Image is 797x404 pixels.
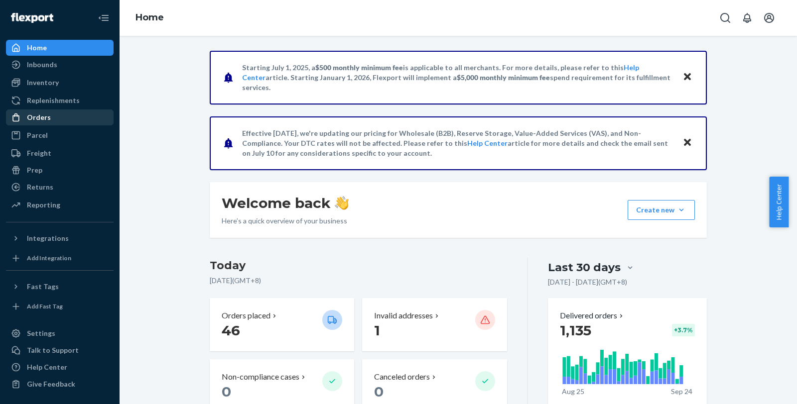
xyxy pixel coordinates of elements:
[6,325,114,341] a: Settings
[737,8,757,28] button: Open notifications
[6,250,114,266] a: Add Integration
[6,75,114,91] a: Inventory
[374,383,384,400] span: 0
[6,376,114,392] button: Give Feedback
[242,128,673,158] p: Effective [DATE], we're updating our pricing for Wholesale (B2B), Reserve Storage, Value-Added Se...
[548,277,627,287] p: [DATE] - [DATE] ( GMT+8 )
[128,3,172,32] ol: breadcrumbs
[27,282,59,292] div: Fast Tags
[27,362,67,372] div: Help Center
[548,260,621,275] div: Last 30 days
[6,40,114,56] a: Home
[27,233,69,243] div: Integrations
[335,196,349,210] img: hand-wave emoji
[560,310,625,321] button: Delivered orders
[6,197,114,213] a: Reporting
[6,57,114,73] a: Inbounds
[222,194,349,212] h1: Welcome back
[27,302,63,310] div: Add Fast Tag
[362,298,507,351] button: Invalid addresses 1
[562,387,584,397] p: Aug 25
[671,387,692,397] p: Sep 24
[27,78,59,88] div: Inventory
[6,179,114,195] a: Returns
[27,130,48,140] div: Parcel
[6,127,114,143] a: Parcel
[210,298,354,351] button: Orders placed 46
[210,276,507,286] p: [DATE] ( GMT+8 )
[6,93,114,108] a: Replenishments
[27,43,47,53] div: Home
[6,230,114,246] button: Integrations
[6,342,114,358] button: Talk to Support
[210,258,507,274] h3: Today
[27,60,57,70] div: Inbounds
[11,13,53,23] img: Flexport logo
[681,136,694,150] button: Close
[6,359,114,375] a: Help Center
[222,322,240,339] span: 46
[27,182,53,192] div: Returns
[222,310,270,321] p: Orders placed
[374,322,380,339] span: 1
[242,63,673,93] p: Starting July 1, 2025, a is applicable to all merchants. For more details, please refer to this a...
[6,162,114,178] a: Prep
[374,371,430,383] p: Canceled orders
[6,299,114,314] a: Add Fast Tag
[6,145,114,161] a: Freight
[467,139,508,147] a: Help Center
[672,324,695,336] div: + 3.7 %
[315,63,403,72] span: $500 monthly minimum fee
[6,109,114,125] a: Orders
[27,254,71,262] div: Add Integration
[27,96,80,105] div: Replenishments
[681,70,694,85] button: Close
[94,8,114,28] button: Close Navigation
[27,200,60,210] div: Reporting
[27,345,79,355] div: Talk to Support
[457,73,550,82] span: $5,000 monthly minimum fee
[715,8,735,28] button: Open Search Box
[27,148,51,158] div: Freight
[759,8,779,28] button: Open account menu
[27,165,42,175] div: Prep
[560,322,591,339] span: 1,135
[222,371,299,383] p: Non-compliance cases
[374,310,433,321] p: Invalid addresses
[27,112,51,122] div: Orders
[6,279,114,295] button: Fast Tags
[628,200,695,220] button: Create new
[222,383,231,400] span: 0
[27,379,75,389] div: Give Feedback
[135,12,164,23] a: Home
[27,328,55,338] div: Settings
[769,177,789,227] button: Help Center
[222,216,349,226] p: Here’s a quick overview of your business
